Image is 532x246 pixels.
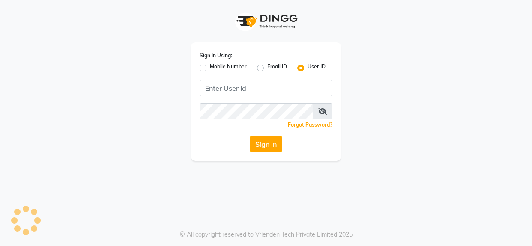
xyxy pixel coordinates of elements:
[232,9,300,34] img: logo1.svg
[308,63,326,73] label: User ID
[288,122,332,128] a: Forgot Password?
[200,52,232,59] label: Sign In Using:
[250,136,282,152] button: Sign In
[200,80,332,96] input: Username
[210,63,247,73] label: Mobile Number
[200,103,313,119] input: Username
[267,63,287,73] label: Email ID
